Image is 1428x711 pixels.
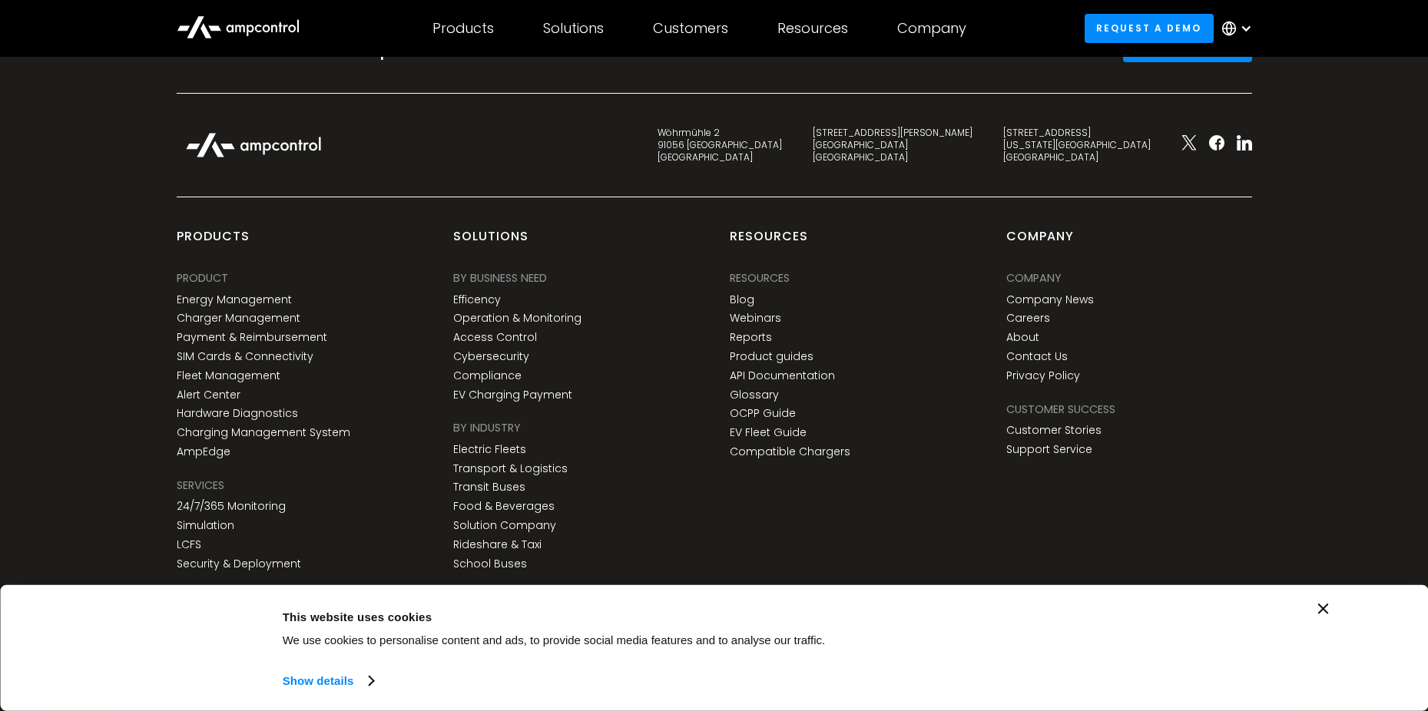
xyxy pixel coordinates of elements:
[453,519,556,532] a: Solution Company
[453,350,529,363] a: Cybersecurity
[177,350,313,363] a: SIM Cards & Connectivity
[730,445,850,458] a: Compatible Chargers
[177,124,330,166] img: Ampcontrol Logo
[1006,369,1080,382] a: Privacy Policy
[283,607,1035,626] div: This website uses cookies
[897,20,966,37] div: Company
[1006,401,1115,418] div: Customer success
[453,538,542,551] a: Rideshare & Taxi
[1006,331,1039,344] a: About
[730,331,772,344] a: Reports
[177,445,230,458] a: AmpEdge
[730,228,808,257] div: Resources
[543,20,604,37] div: Solutions
[1006,443,1092,456] a: Support Service
[1006,350,1068,363] a: Contact Us
[177,35,515,61] h2: Get Started With Ampcontrol
[453,500,555,513] a: Food & Beverages
[1070,604,1290,648] button: Okay
[453,228,528,257] div: Solutions
[177,477,224,494] div: SERVICES
[1006,270,1062,286] div: Company
[730,312,781,325] a: Webinars
[177,228,250,257] div: products
[177,369,280,382] a: Fleet Management
[453,389,572,402] a: EV Charging Payment
[453,369,522,382] a: Compliance
[177,538,201,551] a: LCFS
[453,443,526,456] a: Electric Fleets
[453,481,525,494] a: Transit Buses
[177,293,292,306] a: Energy Management
[177,312,300,325] a: Charger Management
[177,270,228,286] div: PRODUCT
[453,293,501,306] a: Efficency
[730,426,807,439] a: EV Fleet Guide
[177,557,301,570] a: Security & Deployment
[1003,127,1151,163] div: [STREET_ADDRESS] [US_STATE][GEOGRAPHIC_DATA] [GEOGRAPHIC_DATA]
[777,20,848,37] div: Resources
[730,407,796,420] a: OCPP Guide
[1318,604,1329,614] button: Close banner
[730,369,835,382] a: API Documentation
[177,519,234,532] a: Simulation
[730,270,790,286] div: Resources
[177,500,286,513] a: 24/7/365 Monitoring
[1006,293,1094,306] a: Company News
[653,20,728,37] div: Customers
[1006,228,1074,257] div: Company
[730,389,779,402] a: Glossary
[453,312,581,325] a: Operation & Monitoring
[432,20,494,37] div: Products
[453,331,537,344] a: Access Control
[1006,424,1102,437] a: Customer Stories
[453,557,527,570] a: School Buses
[730,350,813,363] a: Product guides
[177,331,327,344] a: Payment & Reimbursement
[453,462,568,475] a: Transport & Logistics
[453,419,521,436] div: BY INDUSTRY
[177,426,350,439] a: Charging Management System
[1085,14,1214,42] a: Request a demo
[813,127,972,163] div: [STREET_ADDRESS][PERSON_NAME] [GEOGRAPHIC_DATA] [GEOGRAPHIC_DATA]
[283,670,373,693] a: Show details
[453,270,547,286] div: BY BUSINESS NEED
[283,633,826,647] span: We use cookies to personalise content and ads, to provide social media features and to analyse ou...
[658,127,782,163] div: Wöhrmühle 2 91056 [GEOGRAPHIC_DATA] [GEOGRAPHIC_DATA]
[1006,312,1050,325] a: Careers
[177,389,240,402] a: Alert Center
[730,293,754,306] a: Blog
[177,407,298,420] a: Hardware Diagnostics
